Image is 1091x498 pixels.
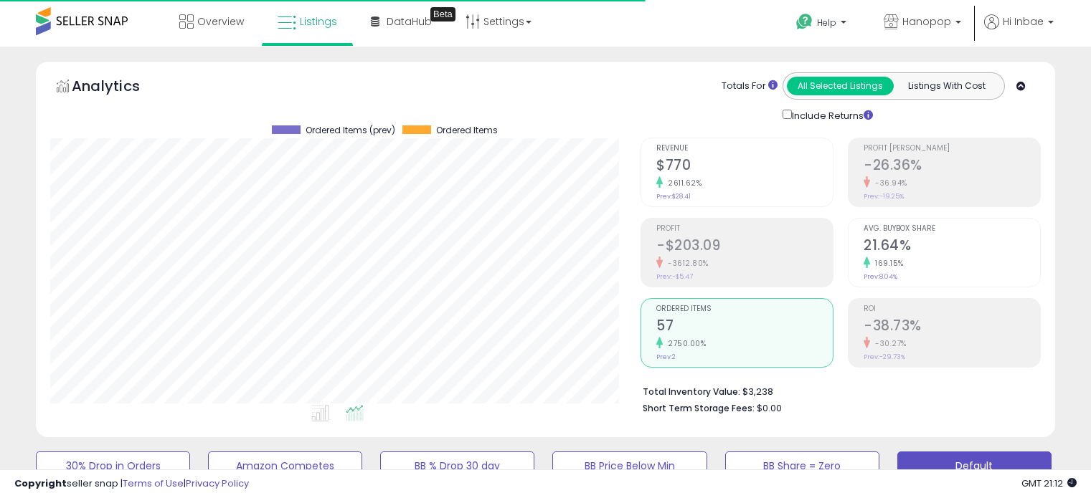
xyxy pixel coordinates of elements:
[552,451,707,480] button: BB Price Below Min
[123,477,184,490] a: Terms of Use
[864,272,897,281] small: Prev: 8.04%
[430,7,455,21] div: Tooltip anchor
[870,178,907,188] small: -36.94%
[663,258,709,269] small: -3612.80%
[722,80,778,93] div: Totals For
[36,451,190,480] button: 30% Drop in Orders
[864,225,1040,233] span: Avg. Buybox Share
[656,353,676,361] small: Prev: 2
[663,178,702,188] small: 2611.62%
[864,353,905,361] small: Prev: -29.73%
[436,125,498,135] span: Ordered Items
[306,125,395,135] span: Ordered Items (prev)
[785,2,861,47] a: Help
[656,305,833,313] span: Ordered Items
[197,14,244,29] span: Overview
[864,157,1040,176] h2: -26.36%
[656,272,693,281] small: Prev: -$5.47
[72,76,168,100] h5: Analytics
[656,192,691,201] small: Prev: $28.41
[893,77,1000,95] button: Listings With Cost
[864,305,1040,313] span: ROI
[643,386,740,398] b: Total Inventory Value:
[870,258,904,269] small: 169.15%
[656,225,833,233] span: Profit
[656,145,833,153] span: Revenue
[663,338,706,349] small: 2750.00%
[902,14,951,29] span: Hanopop
[1021,477,1077,490] span: 2025-10-14 21:12 GMT
[300,14,337,29] span: Listings
[897,451,1052,480] button: Default
[1003,14,1044,29] span: Hi Inbae
[387,14,432,29] span: DataHub
[208,451,362,480] button: Amazon Competes
[772,107,890,123] div: Include Returns
[656,237,833,257] h2: -$203.09
[864,145,1040,153] span: Profit [PERSON_NAME]
[757,401,782,415] span: $0.00
[643,402,755,414] b: Short Term Storage Fees:
[656,157,833,176] h2: $770
[864,317,1040,337] h2: -38.73%
[795,13,813,31] i: Get Help
[380,451,534,480] button: BB % Drop 30 day
[864,237,1040,257] h2: 21.64%
[870,338,907,349] small: -30.27%
[656,317,833,337] h2: 57
[186,477,249,490] a: Privacy Policy
[817,16,836,29] span: Help
[725,451,879,480] button: BB Share = Zero
[787,77,894,95] button: All Selected Listings
[643,382,1030,399] li: $3,238
[14,477,249,491] div: seller snap | |
[864,192,904,201] small: Prev: -19.25%
[984,14,1054,47] a: Hi Inbae
[14,477,67,490] strong: Copyright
